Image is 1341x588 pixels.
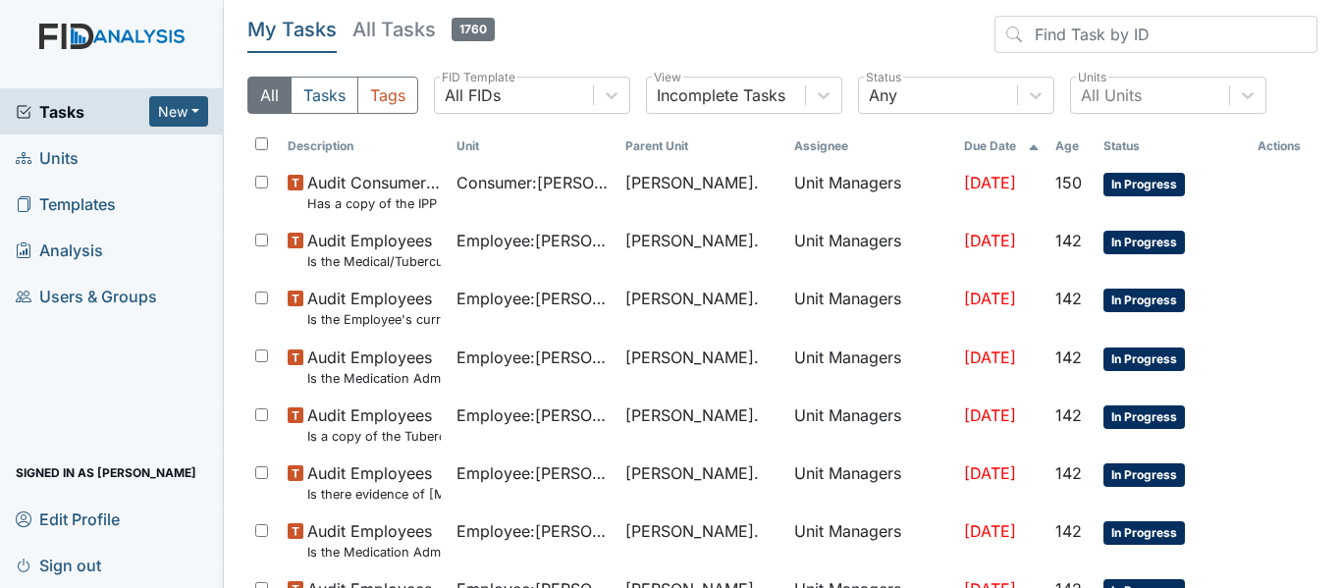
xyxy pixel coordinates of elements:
h5: My Tasks [247,16,337,43]
input: Toggle All Rows Selected [255,137,268,150]
small: Is the Medical/Tuberculosis Assessment updated annually? [307,252,441,271]
button: All [247,77,292,114]
span: [PERSON_NAME]. [625,403,759,427]
span: Consumer : [PERSON_NAME] [456,171,610,194]
span: 142 [1055,463,1082,483]
th: Toggle SortBy [617,130,786,163]
span: 142 [1055,289,1082,308]
span: [PERSON_NAME]. [625,171,759,194]
button: New [149,96,208,127]
span: 150 [1055,173,1082,192]
span: [DATE] [964,463,1016,483]
span: Audit Consumers Charts Has a copy of the IPP meeting been sent to the Parent/Guardian within 30 d... [307,171,441,213]
span: In Progress [1103,347,1185,371]
div: Incomplete Tasks [657,83,785,107]
td: Unit Managers [786,396,955,454]
span: [PERSON_NAME]. [625,519,759,543]
span: Audit Employees Is the Medication Administration Test and 2 observation checklist (hire after 10/... [307,519,441,561]
td: Unit Managers [786,511,955,569]
th: Toggle SortBy [280,130,449,163]
a: Tasks [16,100,149,124]
span: [PERSON_NAME]. [625,346,759,369]
span: Audit Employees Is the Employee's current annual Performance Evaluation on file? [307,287,441,329]
span: Employee : [PERSON_NAME] [PERSON_NAME] [456,403,610,427]
div: Any [869,83,897,107]
h5: All Tasks [352,16,495,43]
span: 142 [1055,231,1082,250]
div: Type filter [247,77,418,114]
span: Signed in as [PERSON_NAME] [16,457,196,488]
input: Find Task by ID [994,16,1317,53]
small: Is the Employee's current annual Performance Evaluation on file? [307,310,441,329]
span: Employee : [PERSON_NAME] [456,287,610,310]
span: [DATE] [964,521,1016,541]
span: Units [16,142,79,173]
span: Employee : [PERSON_NAME] [PERSON_NAME] [456,461,610,485]
div: All Units [1081,83,1142,107]
span: Analysis [16,235,103,265]
span: Employee : [PERSON_NAME] [456,229,610,252]
span: In Progress [1103,231,1185,254]
span: 1760 [452,18,495,41]
span: Employee : [PERSON_NAME] [PERSON_NAME] [456,519,610,543]
span: In Progress [1103,463,1185,487]
span: [PERSON_NAME]. [625,287,759,310]
span: Edit Profile [16,504,120,534]
span: 142 [1055,347,1082,367]
span: [PERSON_NAME]. [625,461,759,485]
th: Toggle SortBy [1096,130,1250,163]
span: In Progress [1103,289,1185,312]
span: 142 [1055,405,1082,425]
div: All FIDs [445,83,501,107]
span: Sign out [16,550,101,580]
button: Tasks [291,77,358,114]
small: Is a copy of the Tuberculosis Test in the file? [307,427,441,446]
th: Actions [1250,130,1317,163]
th: Toggle SortBy [449,130,617,163]
span: Users & Groups [16,281,157,311]
td: Unit Managers [786,454,955,511]
th: Toggle SortBy [956,130,1047,163]
small: Has a copy of the IPP meeting been sent to the Parent/Guardian [DATE] of the meeting? [307,194,441,213]
span: [DATE] [964,405,1016,425]
td: Unit Managers [786,338,955,396]
span: In Progress [1103,173,1185,196]
th: Assignee [786,130,955,163]
small: Is the Medication Administration Test and 2 observation checklist (hire after 10/07) found in the... [307,543,441,561]
td: Unit Managers [786,221,955,279]
td: Unit Managers [786,163,955,221]
span: Templates [16,188,116,219]
span: [PERSON_NAME]. [625,229,759,252]
button: Tags [357,77,418,114]
span: In Progress [1103,405,1185,429]
span: Audit Employees Is the Medication Administration certificate found in the file? [307,346,441,388]
span: In Progress [1103,521,1185,545]
span: Audit Employees Is there evidence of drug test (probationary within 90 days and post accident)? [307,461,441,504]
span: Employee : [PERSON_NAME] [PERSON_NAME] [456,346,610,369]
span: Audit Employees Is a copy of the Tuberculosis Test in the file? [307,403,441,446]
td: Unit Managers [786,279,955,337]
span: Audit Employees Is the Medical/Tuberculosis Assessment updated annually? [307,229,441,271]
small: Is there evidence of [MEDICAL_DATA] (probationary [DATE] and post accident)? [307,485,441,504]
span: [DATE] [964,231,1016,250]
th: Toggle SortBy [1047,130,1096,163]
span: [DATE] [964,173,1016,192]
small: Is the Medication Administration certificate found in the file? [307,369,441,388]
span: [DATE] [964,347,1016,367]
span: 142 [1055,521,1082,541]
span: [DATE] [964,289,1016,308]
